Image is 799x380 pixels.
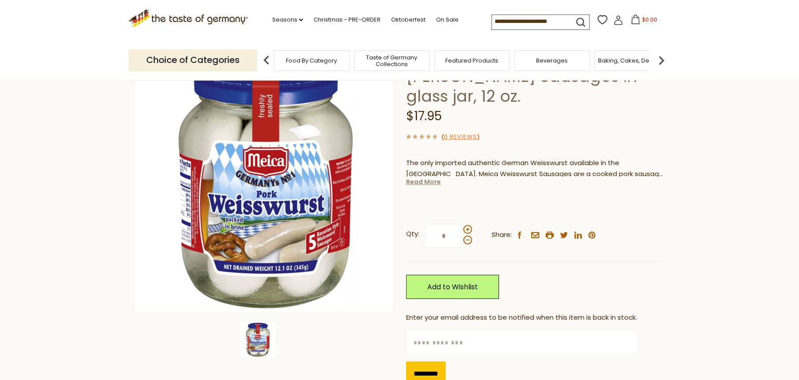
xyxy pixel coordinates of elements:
strong: Qty: [406,229,419,240]
span: Share: [492,229,512,240]
a: Read More [406,177,441,186]
a: Christmas - PRE-ORDER [314,15,381,25]
button: $0.00 [625,15,662,28]
h1: [PERSON_NAME] Sausages in glass jar, 12 oz. [406,66,664,106]
img: Meica Weisswurst Sausages in glass jar, 12 oz. [240,322,275,357]
span: $0.00 [642,16,657,23]
a: Taste of Germany Collections [357,54,427,67]
p: The only imported authentic German Weisswurst available in the [GEOGRAPHIC_DATA]. Meica Weisswurs... [406,158,664,180]
a: Seasons [272,15,303,25]
a: Beverages [536,57,568,64]
a: Oktoberfest [391,15,425,25]
a: Featured Products [446,57,499,64]
a: Add to Wishlist [406,275,499,299]
a: Food By Category [286,57,337,64]
input: Qty: [425,224,462,248]
a: Baking, Cakes, Desserts [598,57,666,64]
p: Choice of Categories [129,49,257,71]
img: Meica Weisswurst Sausages in glass jar, 12 oz. [135,54,393,311]
a: 0 Reviews [444,133,477,142]
img: next arrow [653,52,670,69]
span: $17.95 [406,107,442,125]
div: Enter your email address to be notified when this item is back in stock. [406,312,664,323]
span: ( ) [441,133,480,141]
img: previous arrow [258,52,275,69]
a: On Sale [436,15,459,25]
